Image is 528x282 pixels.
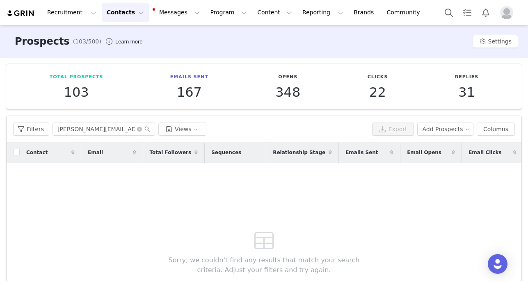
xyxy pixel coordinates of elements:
span: Relationship Stage [273,149,325,156]
button: Recruitment [42,3,101,22]
button: Search [440,3,458,22]
p: Total Prospects [50,74,103,81]
img: grin logo [7,9,35,17]
span: Contact [26,149,48,156]
a: Community [382,3,429,22]
p: 167 [170,85,208,100]
span: Emails Sent [345,149,378,156]
p: 22 [368,85,388,100]
span: Email Opens [407,149,441,156]
button: Settings [473,35,518,48]
button: Contacts [102,3,149,22]
i: icon: close-circle [137,127,142,132]
span: Total Followers [150,149,192,156]
p: Opens [275,74,300,81]
button: Messages [149,3,205,22]
div: Open Intercom Messenger [488,254,507,274]
p: Replies [455,74,479,81]
p: 31 [455,85,479,100]
button: Reporting [297,3,348,22]
button: Columns [477,123,515,136]
button: Add Prospects [417,123,474,136]
a: Tasks [458,3,476,22]
button: Content [252,3,297,22]
p: 348 [275,85,300,100]
button: Export [372,123,414,136]
button: Views [158,123,206,136]
button: Profile [495,6,521,19]
span: Email Clicks [469,149,501,156]
i: icon: search [144,126,150,132]
div: Tooltip anchor [114,38,144,46]
p: 103 [50,85,103,100]
button: Filters [13,123,49,136]
p: Clicks [368,74,388,81]
a: Brands [349,3,381,22]
input: Search... [53,123,155,136]
span: Sequences [211,149,241,156]
p: Emails Sent [170,74,208,81]
h3: Prospects [15,34,70,49]
span: Sorry, we couldn't find any results that match your search criteria. Adjust your filters and try ... [156,255,372,275]
span: (103/500) [73,37,101,46]
span: Email [88,149,103,156]
button: Program [205,3,252,22]
button: Notifications [477,3,495,22]
img: placeholder-profile.jpg [500,6,513,19]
